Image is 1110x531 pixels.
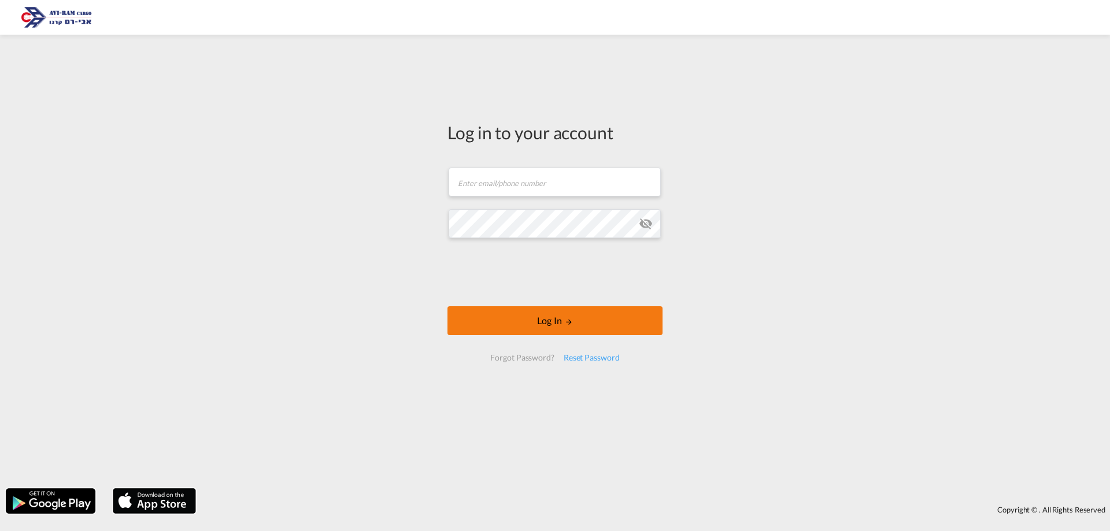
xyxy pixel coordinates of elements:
[639,217,653,231] md-icon: icon-eye-off
[202,500,1110,519] div: Copyright © . All Rights Reserved
[559,347,624,368] div: Reset Password
[5,487,97,515] img: google.png
[449,168,661,196] input: Enter email/phone number
[447,306,663,335] button: LOGIN
[467,250,643,295] iframe: reCAPTCHA
[17,5,95,31] img: 166978e0a5f911edb4280f3c7a976193.png
[486,347,558,368] div: Forgot Password?
[447,120,663,144] div: Log in to your account
[112,487,197,515] img: apple.png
